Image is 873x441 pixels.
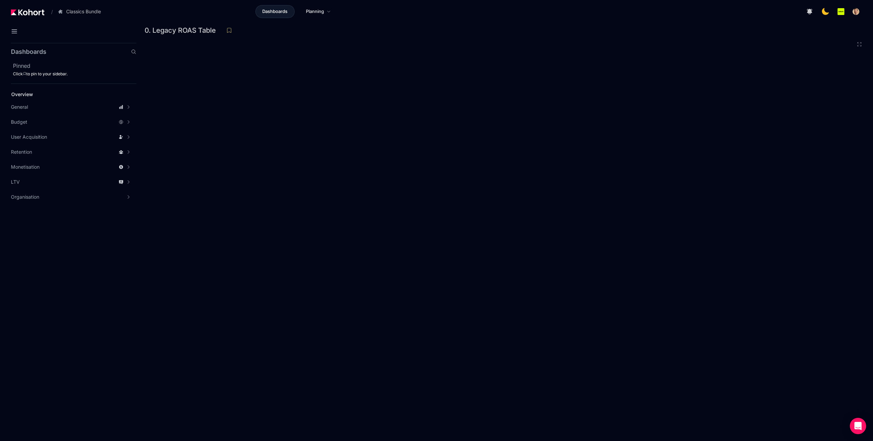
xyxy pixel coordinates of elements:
h3: 0. Legacy ROAS Table [145,27,220,34]
img: logo_Lotum_Logo_20240521114851236074.png [838,8,844,15]
div: Open Intercom Messenger [850,418,866,434]
button: Classics Bundle [54,6,108,17]
a: Dashboards [255,5,295,18]
span: Dashboards [262,8,287,15]
span: Planning [306,8,324,15]
span: Retention [11,149,32,155]
button: Fullscreen [857,42,862,47]
span: Budget [11,119,27,125]
span: General [11,104,28,110]
span: Classics Bundle [66,8,101,15]
span: / [46,8,53,15]
img: Kohort logo [11,9,44,15]
a: Planning [299,5,338,18]
h2: Dashboards [11,49,46,55]
span: LTV [11,179,20,185]
span: User Acquisition [11,134,47,140]
span: Overview [11,91,33,97]
span: Monetisation [11,164,40,170]
span: Organisation [11,194,39,200]
div: Click to pin to your sidebar. [13,71,136,77]
a: Overview [9,89,125,100]
h2: Pinned [13,62,136,70]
